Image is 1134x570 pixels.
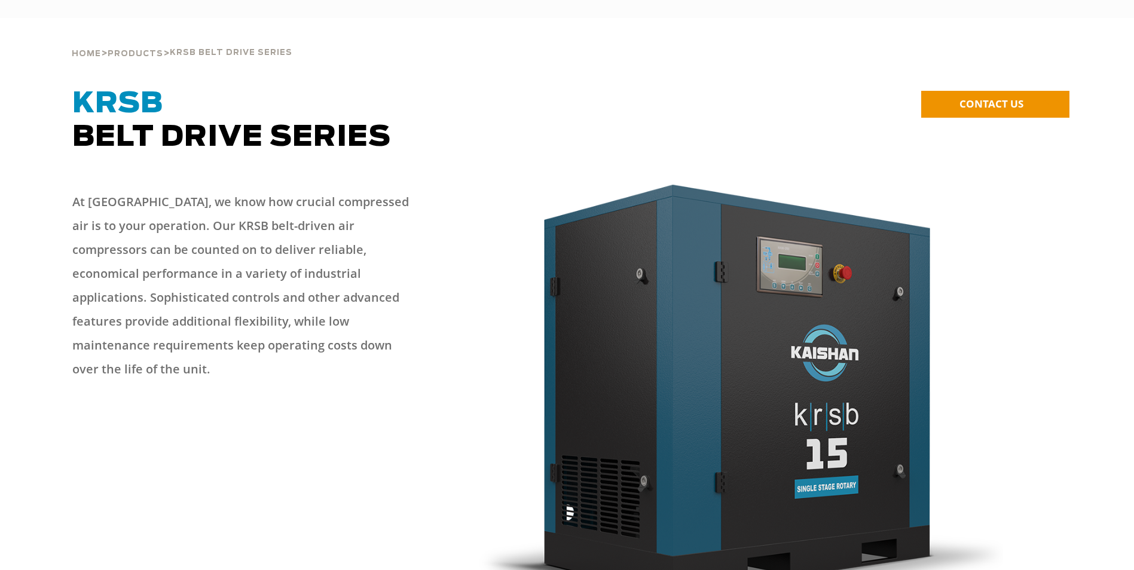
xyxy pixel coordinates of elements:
span: krsb belt drive series [170,49,292,57]
div: > > [72,18,292,63]
a: Products [108,48,163,59]
span: Home [72,50,101,58]
span: CONTACT US [959,97,1023,111]
a: Home [72,48,101,59]
a: CONTACT US [921,91,1069,118]
p: At [GEOGRAPHIC_DATA], we know how crucial compressed air is to your operation. Our KRSB belt-driv... [72,190,419,381]
span: Belt Drive Series [72,90,391,152]
span: Products [108,50,163,58]
span: KRSB [72,90,163,118]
